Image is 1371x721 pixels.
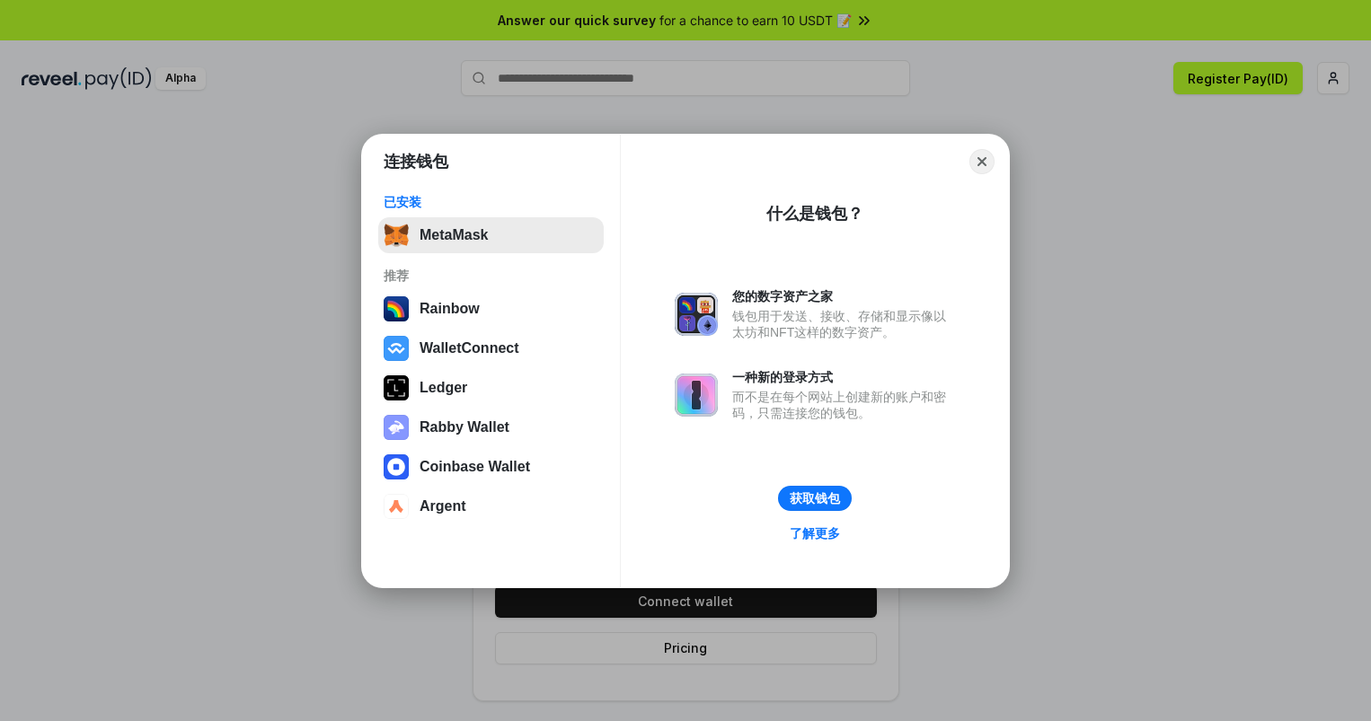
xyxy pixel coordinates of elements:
div: MetaMask [420,227,488,243]
img: svg+xml,%3Csvg%20width%3D%22120%22%20height%3D%22120%22%20viewBox%3D%220%200%20120%20120%22%20fil... [384,296,409,321]
img: svg+xml,%3Csvg%20xmlns%3D%22http%3A%2F%2Fwww.w3.org%2F2000%2Fsvg%22%20width%3D%2228%22%20height%3... [384,375,409,400]
button: 获取钱包 [778,486,852,511]
div: 获取钱包 [790,490,840,506]
button: WalletConnect [378,330,604,366]
img: svg+xml,%3Csvg%20fill%3D%22none%22%20height%3D%2233%22%20viewBox%3D%220%200%2035%2033%22%20width%... [384,223,409,248]
div: Rainbow [420,301,480,317]
button: Rainbow [378,291,604,327]
div: 已安装 [384,194,598,210]
div: 了解更多 [790,525,840,541]
button: Coinbase Wallet [378,449,604,485]
img: svg+xml,%3Csvg%20width%3D%2228%22%20height%3D%2228%22%20viewBox%3D%220%200%2028%2028%22%20fill%3D... [384,336,409,361]
div: WalletConnect [420,340,519,356]
div: Ledger [420,380,467,396]
div: 您的数字资产之家 [732,288,955,304]
div: Argent [420,498,466,514]
a: 了解更多 [779,522,851,545]
div: 什么是钱包？ [766,203,863,224]
button: Ledger [378,370,604,406]
div: 钱包用于发送、接收、存储和显示像以太坊和NFT这样的数字资产。 [732,308,955,340]
img: svg+xml,%3Csvg%20xmlns%3D%22http%3A%2F%2Fwww.w3.org%2F2000%2Fsvg%22%20fill%3D%22none%22%20viewBox... [675,293,718,336]
div: 一种新的登录方式 [732,369,955,385]
img: svg+xml,%3Csvg%20xmlns%3D%22http%3A%2F%2Fwww.w3.org%2F2000%2Fsvg%22%20fill%3D%22none%22%20viewBox... [675,374,718,417]
button: Close [969,149,995,174]
button: Rabby Wallet [378,409,604,445]
div: Coinbase Wallet [420,459,530,475]
button: MetaMask [378,217,604,253]
img: svg+xml,%3Csvg%20width%3D%2228%22%20height%3D%2228%22%20viewBox%3D%220%200%2028%2028%22%20fill%3D... [384,454,409,479]
h1: 连接钱包 [384,151,448,172]
div: 而不是在每个网站上创建新的账户和密码，只需连接您的钱包。 [732,389,955,421]
img: svg+xml,%3Csvg%20width%3D%2228%22%20height%3D%2228%22%20viewBox%3D%220%200%2028%2028%22%20fill%3D... [384,494,409,519]
div: Rabby Wallet [420,419,509,435]
button: Argent [378,488,604,524]
img: svg+xml,%3Csvg%20xmlns%3D%22http%3A%2F%2Fwww.w3.org%2F2000%2Fsvg%22%20fill%3D%22none%22%20viewBox... [384,415,409,440]
div: 推荐 [384,268,598,284]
